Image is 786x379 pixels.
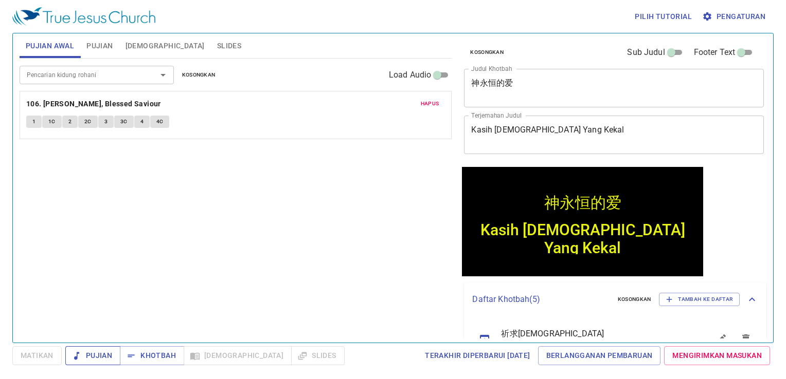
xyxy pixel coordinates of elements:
[176,69,222,81] button: Kosongkan
[627,46,665,59] span: Sub Judul
[12,7,155,26] img: True Jesus Church
[120,346,184,365] button: Khotbah
[140,117,144,126] span: 4
[32,117,35,126] span: 1
[421,99,439,108] span: Hapus
[471,125,757,144] textarea: Kasih [DEMOGRAPHIC_DATA] Yang Kekal
[150,116,170,128] button: 4C
[217,40,241,52] span: Slides
[48,117,56,126] span: 1C
[26,98,161,110] b: 106. [PERSON_NAME], Blessed Saviour
[546,349,653,362] span: Berlangganan Pembaruan
[120,117,128,126] span: 3C
[538,346,661,365] a: Berlangganan Pembaruan
[156,68,170,82] button: Open
[631,7,696,26] button: Pilih tutorial
[464,46,510,59] button: Kosongkan
[672,349,762,362] span: Mengirimkan Masukan
[26,98,163,110] button: 106. [PERSON_NAME], Blessed Saviour
[472,293,609,306] p: Daftar Khotbah ( 5 )
[156,117,164,126] span: 4C
[65,346,120,365] button: Pujian
[470,48,504,57] span: Kosongkan
[704,10,765,23] span: Pengaturan
[464,282,766,316] div: Daftar Khotbah(5)KosongkanTambah ke Daftar
[694,46,736,59] span: Footer Text
[62,116,78,128] button: 2
[104,117,108,126] span: 3
[421,346,534,365] a: Terakhir Diperbarui [DATE]
[389,69,432,81] span: Load Audio
[460,165,705,278] iframe: from-child
[659,293,740,306] button: Tambah ke Daftar
[635,10,692,23] span: Pilih tutorial
[182,70,216,80] span: Kosongkan
[86,40,113,52] span: Pujian
[425,349,530,362] span: Terakhir Diperbarui [DATE]
[128,349,176,362] span: Khotbah
[78,116,98,128] button: 2C
[126,40,205,52] span: [DEMOGRAPHIC_DATA]
[74,349,112,362] span: Pujian
[666,295,733,304] span: Tambah ke Daftar
[501,328,684,340] span: 祈求[DEMOGRAPHIC_DATA]
[612,293,657,306] button: Kosongkan
[68,117,72,126] span: 2
[26,116,42,128] button: 1
[114,116,134,128] button: 3C
[84,117,92,126] span: 2C
[700,7,770,26] button: Pengaturan
[471,78,757,98] textarea: 神永恒的爱
[415,98,445,110] button: Hapus
[98,116,114,128] button: 3
[134,116,150,128] button: 4
[42,116,62,128] button: 1C
[664,346,770,365] a: Mengirimkan Masukan
[618,295,651,304] span: Kosongkan
[26,40,74,52] span: Pujian Awal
